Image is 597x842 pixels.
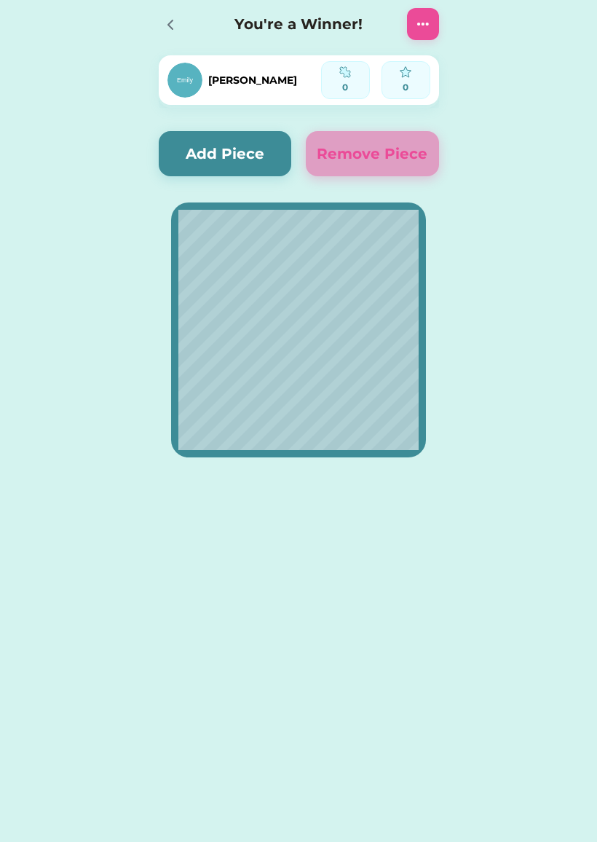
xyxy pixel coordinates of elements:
h4: You're a Winner! [205,13,392,35]
img: programming-module-puzzle-1--code-puzzle-module-programming-plugin-piece.svg [339,66,351,78]
img: Interface-setting-menu-horizontal-circle--navigation-dots-three-circle-button-horizontal-menu.svg [414,15,432,33]
div: [PERSON_NAME] [208,73,297,88]
button: Add Piece [159,131,292,176]
img: interface-favorite-star--reward-rating-rate-social-star-media-favorite-like-stars.svg [400,66,411,78]
div: 0 [387,81,425,94]
div: 0 [326,81,365,94]
button: Remove Piece [306,131,439,176]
